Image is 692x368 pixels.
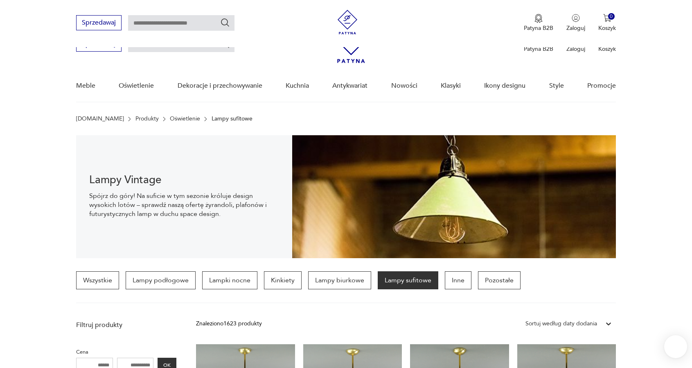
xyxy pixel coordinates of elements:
[525,319,597,328] div: Sortuj według daty dodania
[441,70,461,102] a: Klasyki
[308,271,371,289] a: Lampy biurkowe
[89,191,279,218] p: Spójrz do góry! Na suficie w tym sezonie króluje design wysokich lotów – sprawdź naszą ofertę żyr...
[534,14,543,23] img: Ikona medalu
[212,116,252,122] p: Lampy sufitowe
[598,45,616,53] p: Koszyk
[220,18,230,27] button: Szukaj
[524,24,553,32] p: Patyna B2B
[572,14,580,22] img: Ikonka użytkownika
[89,175,279,185] h1: Lampy Vintage
[664,335,687,358] iframe: Smartsupp widget button
[335,10,360,34] img: Patyna - sklep z meblami i dekoracjami vintage
[76,271,119,289] a: Wszystkie
[478,271,521,289] a: Pozostałe
[445,271,471,289] a: Inne
[135,116,159,122] a: Produkty
[202,271,257,289] a: Lampki nocne
[598,24,616,32] p: Koszyk
[549,70,564,102] a: Style
[566,24,585,32] p: Zaloguj
[524,14,553,32] a: Ikona medaluPatyna B2B
[76,42,122,48] a: Sprzedawaj
[170,116,200,122] a: Oświetlenie
[566,45,585,53] p: Zaloguj
[524,45,553,53] p: Patyna B2B
[484,70,525,102] a: Ikony designu
[292,135,616,258] img: Lampy sufitowe w stylu vintage
[76,20,122,26] a: Sprzedawaj
[76,70,95,102] a: Meble
[196,319,262,328] div: Znaleziono 1623 produkty
[524,14,553,32] button: Patyna B2B
[378,271,438,289] a: Lampy sufitowe
[76,320,176,329] p: Filtruj produkty
[608,13,615,20] div: 0
[332,70,367,102] a: Antykwariat
[391,70,417,102] a: Nowości
[126,271,196,289] a: Lampy podłogowe
[76,348,176,357] p: Cena
[603,14,611,22] img: Ikona koszyka
[178,70,262,102] a: Dekoracje i przechowywanie
[264,271,302,289] a: Kinkiety
[286,70,309,102] a: Kuchnia
[119,70,154,102] a: Oświetlenie
[587,70,616,102] a: Promocje
[76,15,122,30] button: Sprzedawaj
[566,14,585,32] button: Zaloguj
[76,116,124,122] a: [DOMAIN_NAME]
[598,14,616,32] button: 0Koszyk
